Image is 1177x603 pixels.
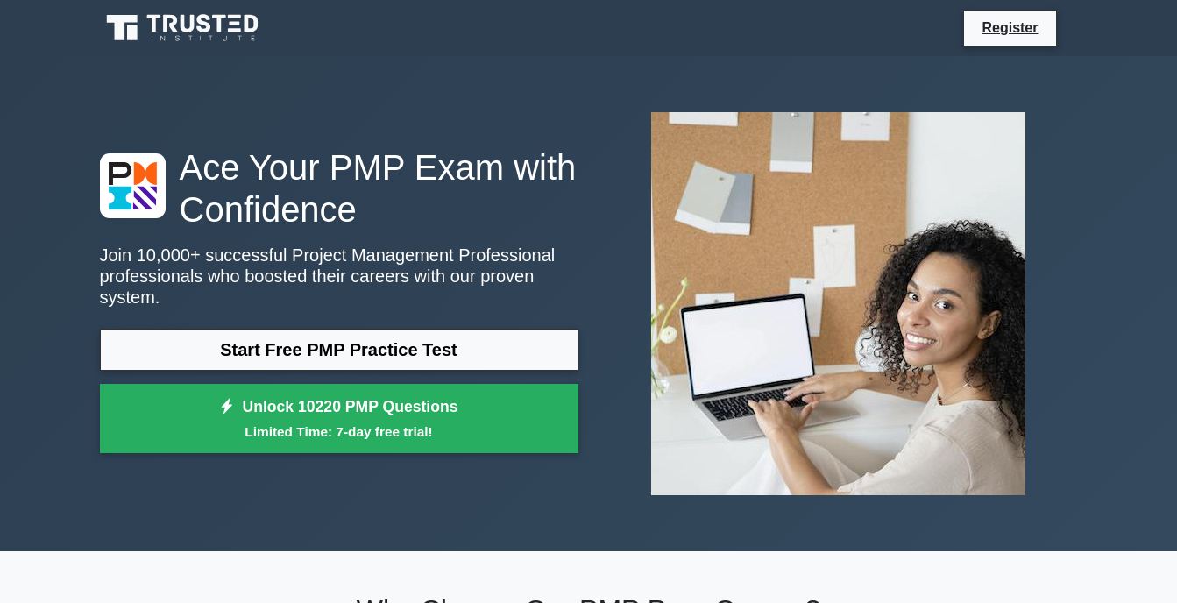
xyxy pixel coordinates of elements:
a: Register [971,17,1048,39]
p: Join 10,000+ successful Project Management Professional professionals who boosted their careers w... [100,245,578,308]
a: Start Free PMP Practice Test [100,329,578,371]
a: Unlock 10220 PMP QuestionsLimited Time: 7-day free trial! [100,384,578,454]
small: Limited Time: 7-day free trial! [122,422,557,442]
h1: Ace Your PMP Exam with Confidence [100,146,578,231]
